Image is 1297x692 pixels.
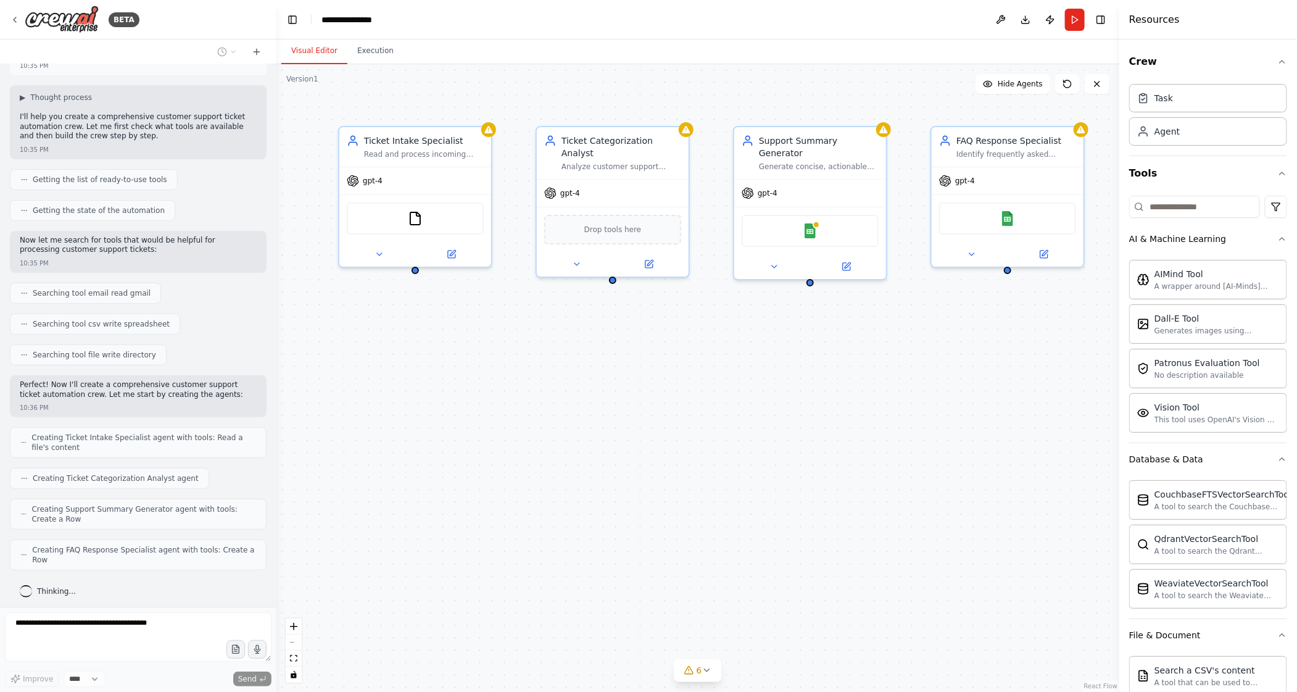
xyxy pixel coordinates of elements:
[20,236,257,255] p: Now let me search for tools that would be helpful for processing customer support tickets:
[363,176,383,186] span: gpt-4
[33,206,165,215] span: Getting the state of the automation
[1154,281,1279,291] div: A wrapper around [AI-Minds]([URL][DOMAIN_NAME]). Useful for when you need answers to questions fr...
[1154,370,1260,380] div: No description available
[1129,619,1287,651] button: File & Document
[733,126,887,280] div: Support Summary GeneratorGenerate concise, actionable summaries for each categorized ticket, high...
[20,380,257,399] p: Perfect! Now I'll create a comprehensive customer support ticket automation crew. Let me start by...
[1009,247,1079,262] button: Open in side panel
[33,175,167,185] span: Getting the list of ready-to-use tools
[1092,11,1109,28] button: Hide right sidebar
[25,6,99,33] img: Logo
[1129,629,1201,641] div: File & Document
[536,126,690,278] div: Ticket Categorization AnalystAnalyze customer support tickets and categorize them by urgency leve...
[408,211,423,226] img: FileReadTool
[32,545,256,565] span: Creating FAQ Response Specialist agent with tools: Create a Row
[248,640,267,659] button: Click to speak your automation idea
[31,433,256,452] span: Creating Ticket Intake Specialist agent with tools: Read a file's content
[1129,233,1226,245] div: AI & Machine Learning
[584,223,642,236] span: Drop tools here
[1137,494,1150,506] img: CouchbaseFTSVectorSearchTool
[1154,326,1279,336] div: Generates images using OpenAI's Dall-E model.
[976,74,1050,94] button: Hide Agents
[321,14,385,26] nav: breadcrumb
[1154,357,1260,369] div: Patronus Evaluation Tool
[1129,453,1203,465] div: Database & Data
[286,619,302,683] div: React Flow controls
[1129,223,1287,255] button: AI & Machine Learning
[811,259,881,274] button: Open in side panel
[1137,318,1150,330] img: DallETool
[614,257,684,272] button: Open in side panel
[33,473,199,483] span: Creating Ticket Categorization Analyst agent
[37,586,76,596] span: Thinking...
[5,671,59,687] button: Improve
[286,74,318,84] div: Version 1
[31,504,256,524] span: Creating Support Summary Generator agent with tools: Create a Row
[1137,273,1150,286] img: AIMindTool
[1154,533,1279,545] div: QdrantVectorSearchTool
[20,93,92,102] button: ▶Thought process
[758,188,777,198] span: gpt-4
[1129,79,1287,156] div: Crew
[338,126,492,268] div: Ticket Intake SpecialistRead and process incoming customer support tickets from {ticket_source}, ...
[286,619,302,635] button: zoom in
[1129,44,1287,79] button: Crew
[20,93,25,102] span: ▶
[956,149,1076,159] div: Identify frequently asked questions from processed tickets and generate appropriate response temp...
[1154,577,1279,590] div: WeaviateVectorSearchTool
[286,651,302,667] button: fit view
[1154,678,1279,688] div: A tool that can be used to semantic search a query from a CSV's content.
[1129,475,1287,619] div: Database & Data
[1154,546,1279,556] div: A tool to search the Qdrant database for relevant information on internal documents.
[33,350,156,360] span: Searching tool file write directory
[1154,125,1180,138] div: Agent
[803,223,818,238] img: Google Sheets
[233,672,271,686] button: Send
[956,135,1076,147] div: FAQ Response Specialist
[1084,683,1117,690] a: React Flow attribution
[20,259,49,268] div: 10:35 PM
[1137,407,1150,419] img: VisionTool
[20,112,257,141] p: I'll help you create a comprehensive customer support ticket automation crew. Let me first check ...
[1137,362,1150,375] img: PatronusEvalTool
[347,38,404,64] button: Execution
[1137,670,1150,682] img: CSVSearchTool
[20,145,49,154] div: 10:35 PM
[20,61,49,70] div: 10:35 PM
[33,319,170,329] span: Searching tool csv write spreadsheet
[284,11,301,28] button: Hide left sidebar
[416,247,486,262] button: Open in side panel
[30,93,92,102] span: Thought process
[560,188,580,198] span: gpt-4
[1129,156,1287,191] button: Tools
[1154,401,1279,414] div: Vision Tool
[1154,488,1291,501] div: CouchbaseFTSVectorSearchTool
[1137,583,1150,595] img: WeaviateVectorSearchTool
[212,44,242,59] button: Switch to previous chat
[1154,415,1279,425] div: This tool uses OpenAI's Vision API to describe the contents of an image.
[1129,443,1287,475] button: Database & Data
[286,667,302,683] button: toggle interactivity
[1154,268,1279,280] div: AIMind Tool
[1000,211,1015,226] img: Google Sheets
[281,38,347,64] button: Visual Editor
[561,162,681,172] div: Analyze customer support tickets and categorize them by urgency level (Critical, High, Medium, Lo...
[759,135,879,159] div: Support Summary Generator
[1129,12,1180,27] h4: Resources
[674,659,722,682] button: 6
[109,12,139,27] div: BETA
[759,162,879,172] div: Generate concise, actionable summaries for each categorized ticket, highlighting key issues, cust...
[1137,538,1150,551] img: QdrantVectorSearchTool
[364,135,484,147] div: Ticket Intake Specialist
[955,176,975,186] span: gpt-4
[1154,502,1291,512] div: A tool to search the Couchbase database for relevant information on internal documents.
[998,79,1043,89] span: Hide Agents
[247,44,267,59] button: Start a new chat
[364,149,484,159] div: Read and process incoming customer support tickets from {ticket_source}, extracting key informati...
[33,288,151,298] span: Searching tool email read gmail
[697,664,702,677] span: 6
[1154,312,1279,325] div: Dall-E Tool
[238,674,257,684] span: Send
[1154,664,1279,677] div: Search a CSV's content
[930,126,1085,268] div: FAQ Response SpecialistIdentify frequently asked questions from processed tickets and generate ap...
